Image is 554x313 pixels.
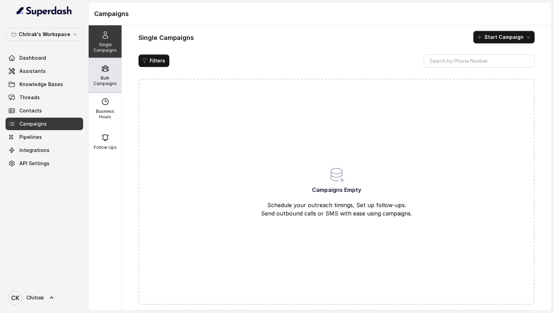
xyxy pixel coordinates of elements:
span: Pipelines [19,134,42,141]
text: CK [11,294,19,302]
p: Schedule your outreach timings, Set up follow-ups. Send outbound calls or SMS with ease using cam... [246,201,427,218]
p: Single Campaigns [91,42,119,53]
a: API Settings [6,157,83,170]
a: Threads [6,91,83,104]
a: Integrations [6,144,83,156]
a: Knowledge Bases [6,78,83,91]
a: Contacts [6,104,83,117]
button: Chitrak's Workspace [6,28,83,41]
h1: Campaigns [94,8,546,19]
span: Campaigns Empty [312,186,361,194]
span: Threads [19,94,40,101]
span: API Settings [19,160,50,167]
button: Filters [138,54,169,67]
span: Knowledge Bases [19,81,63,88]
a: Pipelines [6,131,83,143]
span: Contacts [19,107,42,114]
span: Dashboard [19,54,46,61]
span: Chitrak [26,294,44,301]
p: Business Hours [91,109,119,120]
p: Chitrak's Workspace [19,30,70,39]
a: Chitrak [6,288,83,307]
span: Assistants [19,68,46,75]
p: Follow Ups [94,145,117,150]
button: Start Campaign [473,31,535,43]
a: Dashboard [6,52,83,64]
a: Campaigns [6,118,83,130]
a: Assistants [6,65,83,77]
img: light.svg [17,6,72,17]
h1: Single Campaigns [138,32,194,43]
input: Search by Phone Number [424,54,535,68]
span: Integrations [19,147,50,154]
span: Campaigns [19,120,47,127]
p: Bulk Campaigns [91,75,119,86]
